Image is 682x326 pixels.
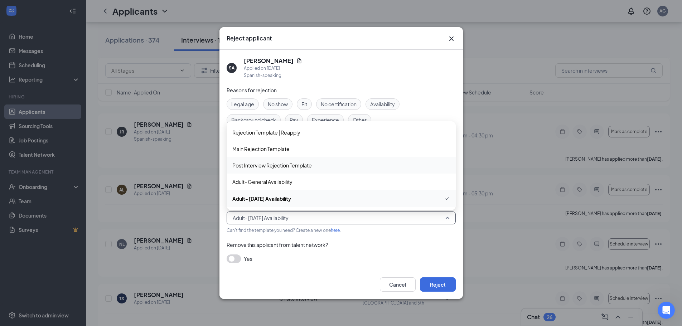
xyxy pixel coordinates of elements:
[380,277,416,292] button: Cancel
[658,302,675,319] iframe: Intercom live chat
[244,57,294,65] h5: [PERSON_NAME]
[420,277,456,292] button: Reject
[232,145,290,153] span: Main Rejection Template
[244,254,252,263] span: Yes
[290,116,298,124] span: Pay
[231,100,254,108] span: Legal age
[321,100,357,108] span: No certification
[353,116,367,124] span: Other
[244,72,302,79] div: Spanish-speaking
[227,201,294,208] span: Choose a rejection template
[301,100,307,108] span: Fit
[227,242,328,248] span: Remove this applicant from talent network?
[233,213,289,223] span: Adult- [DATE] Availability
[232,128,300,136] span: Rejection Template | Reapply
[370,100,395,108] span: Availability
[229,65,234,71] div: SA
[232,195,291,203] span: Adult- [DATE] Availability
[232,178,292,186] span: Adult- General Availability
[244,65,302,72] div: Applied on [DATE]
[231,116,276,124] span: Background check
[312,116,339,124] span: Experience
[447,34,456,43] button: Close
[232,161,312,169] span: Post Interview Rejection Template
[444,194,450,203] svg: Checkmark
[268,100,288,108] span: No show
[447,34,456,43] svg: Cross
[227,34,272,42] h3: Reject applicant
[296,58,302,64] svg: Document
[331,228,340,233] a: here
[227,87,277,93] span: Reasons for rejection
[227,228,341,233] span: Can't find the template you need? Create a new one .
